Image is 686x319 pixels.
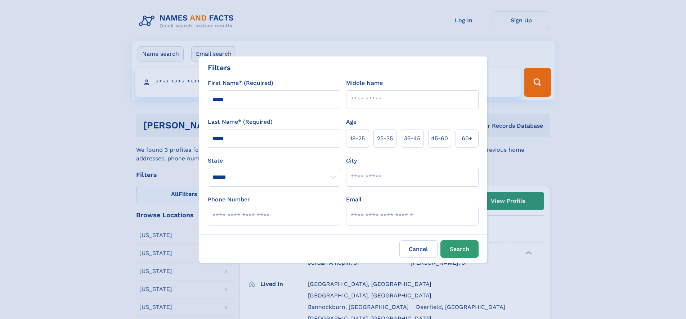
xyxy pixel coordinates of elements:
label: First Name* (Required) [208,79,273,87]
span: 18‑25 [350,134,365,143]
label: Middle Name [346,79,383,87]
label: Phone Number [208,195,250,204]
label: Email [346,195,362,204]
span: 45‑60 [431,134,448,143]
span: 60+ [462,134,472,143]
label: Last Name* (Required) [208,118,273,126]
label: Age [346,118,357,126]
label: Cancel [399,240,438,258]
span: 25‑35 [377,134,393,143]
span: 35‑45 [404,134,420,143]
label: City [346,156,357,165]
label: State [208,156,340,165]
div: Filters [208,62,231,73]
button: Search [440,240,479,258]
